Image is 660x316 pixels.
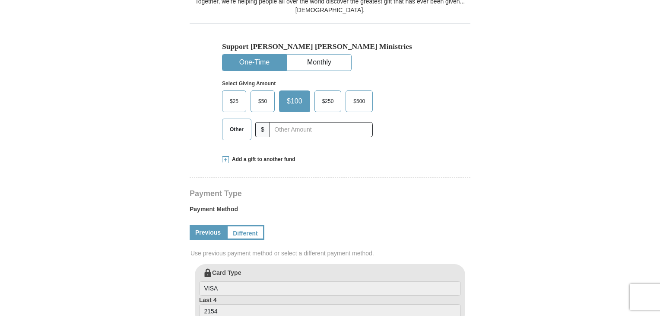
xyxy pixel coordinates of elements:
[199,268,461,296] label: Card Type
[190,190,470,197] h4: Payment Type
[349,95,369,108] span: $500
[225,123,248,136] span: Other
[287,55,351,71] button: Monthly
[222,55,286,71] button: One-Time
[190,249,471,258] span: Use previous payment method or select a different payment method.
[254,95,271,108] span: $50
[282,95,307,108] span: $100
[199,281,461,296] input: Card Type
[222,42,438,51] h5: Support [PERSON_NAME] [PERSON_NAME] Ministries
[226,225,264,240] a: Different
[229,156,295,163] span: Add a gift to another fund
[190,225,226,240] a: Previous
[190,205,470,218] label: Payment Method
[222,81,276,87] strong: Select Giving Amount
[270,122,373,137] input: Other Amount
[225,95,243,108] span: $25
[255,122,270,137] span: $
[318,95,338,108] span: $250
